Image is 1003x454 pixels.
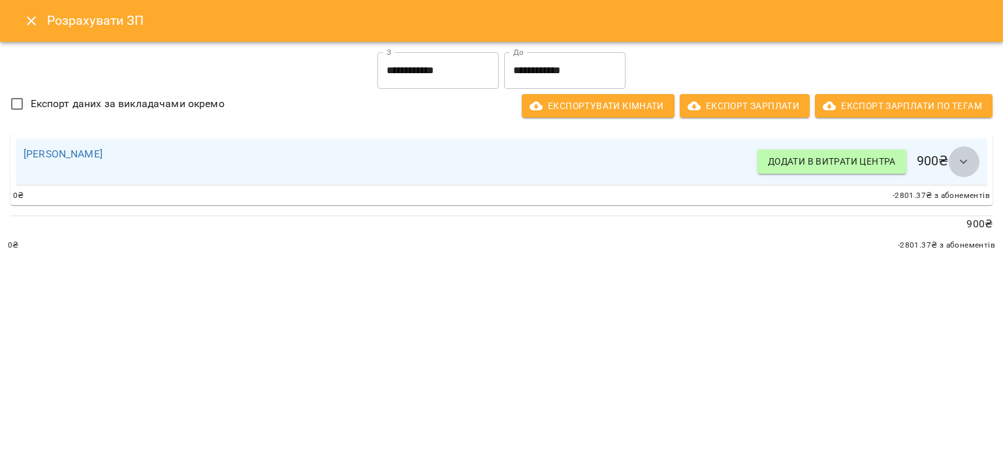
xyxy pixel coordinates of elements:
h6: Розрахувати ЗП [47,10,987,31]
span: Експортувати кімнати [532,98,664,114]
button: Експорт Зарплати по тегам [815,94,993,118]
button: Експорт Зарплати [680,94,810,118]
a: [PERSON_NAME] [24,148,103,160]
button: Додати в витрати центра [757,150,906,173]
span: -2801.37 ₴ з абонементів [898,239,995,252]
h6: 900 ₴ [757,146,979,178]
span: 0 ₴ [13,189,24,203]
span: Додати в витрати центра [768,154,896,169]
span: Експорт даних за викладачами окремо [31,96,225,112]
span: Експорт Зарплати по тегам [825,98,982,114]
span: Експорт Зарплати [690,98,799,114]
button: Експортувати кімнати [522,94,675,118]
span: -2801.37 ₴ з абонементів [893,189,990,203]
p: 900 ₴ [10,216,993,232]
button: Close [16,5,47,37]
span: 0 ₴ [8,239,19,252]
